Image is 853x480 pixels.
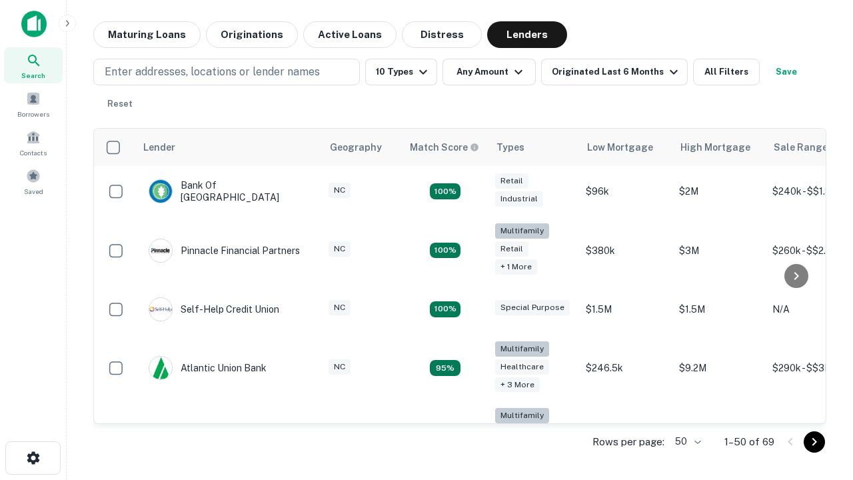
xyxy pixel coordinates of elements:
img: picture [149,298,172,321]
td: $1.5M [579,284,672,335]
button: Save your search to get updates of matches that match your search criteria. [765,59,808,85]
a: Contacts [4,125,63,161]
span: Contacts [20,147,47,158]
button: Go to next page [804,431,825,453]
div: NC [329,300,351,315]
span: Saved [24,186,43,197]
th: Lender [135,129,322,166]
div: Types [496,139,524,155]
img: picture [149,239,172,262]
div: Matching Properties: 16, hasApolloMatch: undefined [430,183,460,199]
th: Types [488,129,579,166]
div: 50 [670,432,703,451]
button: Active Loans [303,21,397,48]
div: High Mortgage [680,139,750,155]
td: $380k [579,217,672,284]
div: Healthcare [495,359,549,375]
div: Multifamily [495,341,549,357]
p: 1–50 of 69 [724,434,774,450]
img: picture [149,357,172,379]
div: Matching Properties: 17, hasApolloMatch: undefined [430,243,460,259]
th: Geography [322,129,402,166]
div: Self-help Credit Union [149,297,279,321]
div: Originated Last 6 Months [552,64,682,80]
button: Any Amount [442,59,536,85]
div: Low Mortgage [587,139,653,155]
span: Search [21,70,45,81]
td: $3M [672,217,766,284]
div: Retail [495,173,528,189]
td: $246k [579,401,672,469]
a: Search [4,47,63,83]
button: Distress [402,21,482,48]
div: NC [329,241,351,257]
button: All Filters [693,59,760,85]
div: Capitalize uses an advanced AI algorithm to match your search with the best lender. The match sco... [410,140,479,155]
img: picture [149,180,172,203]
td: $3.2M [672,401,766,469]
div: Bank Of [GEOGRAPHIC_DATA] [149,179,309,203]
th: Capitalize uses an advanced AI algorithm to match your search with the best lender. The match sco... [402,129,488,166]
div: Retail [495,241,528,257]
button: Maturing Loans [93,21,201,48]
td: $2M [672,166,766,217]
button: Enter addresses, locations or lender names [93,59,360,85]
div: + 1 more [495,259,537,275]
iframe: Chat Widget [786,373,853,437]
p: Enter addresses, locations or lender names [105,64,320,80]
button: Originated Last 6 Months [541,59,688,85]
button: Originations [206,21,298,48]
div: Lender [143,139,175,155]
th: Low Mortgage [579,129,672,166]
img: capitalize-icon.png [21,11,47,37]
div: Special Purpose [495,300,570,315]
div: + 3 more [495,377,540,393]
td: $246.5k [579,335,672,402]
div: NC [329,359,351,375]
div: Pinnacle Financial Partners [149,239,300,263]
p: Rows per page: [592,434,664,450]
div: Matching Properties: 9, hasApolloMatch: undefined [430,360,460,376]
td: $9.2M [672,335,766,402]
div: Matching Properties: 11, hasApolloMatch: undefined [430,301,460,317]
a: Saved [4,163,63,199]
td: $96k [579,166,672,217]
div: Industrial [495,191,543,207]
button: Lenders [487,21,567,48]
a: Borrowers [4,86,63,122]
th: High Mortgage [672,129,766,166]
button: Reset [99,91,141,117]
div: Multifamily [495,223,549,239]
td: $1.5M [672,284,766,335]
div: The Fidelity Bank [149,423,257,447]
h6: Match Score [410,140,476,155]
div: Atlantic Union Bank [149,356,267,380]
div: Multifamily [495,408,549,423]
div: Geography [330,139,382,155]
div: Sale Range [774,139,828,155]
span: Borrowers [17,109,49,119]
button: 10 Types [365,59,437,85]
div: NC [329,183,351,198]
